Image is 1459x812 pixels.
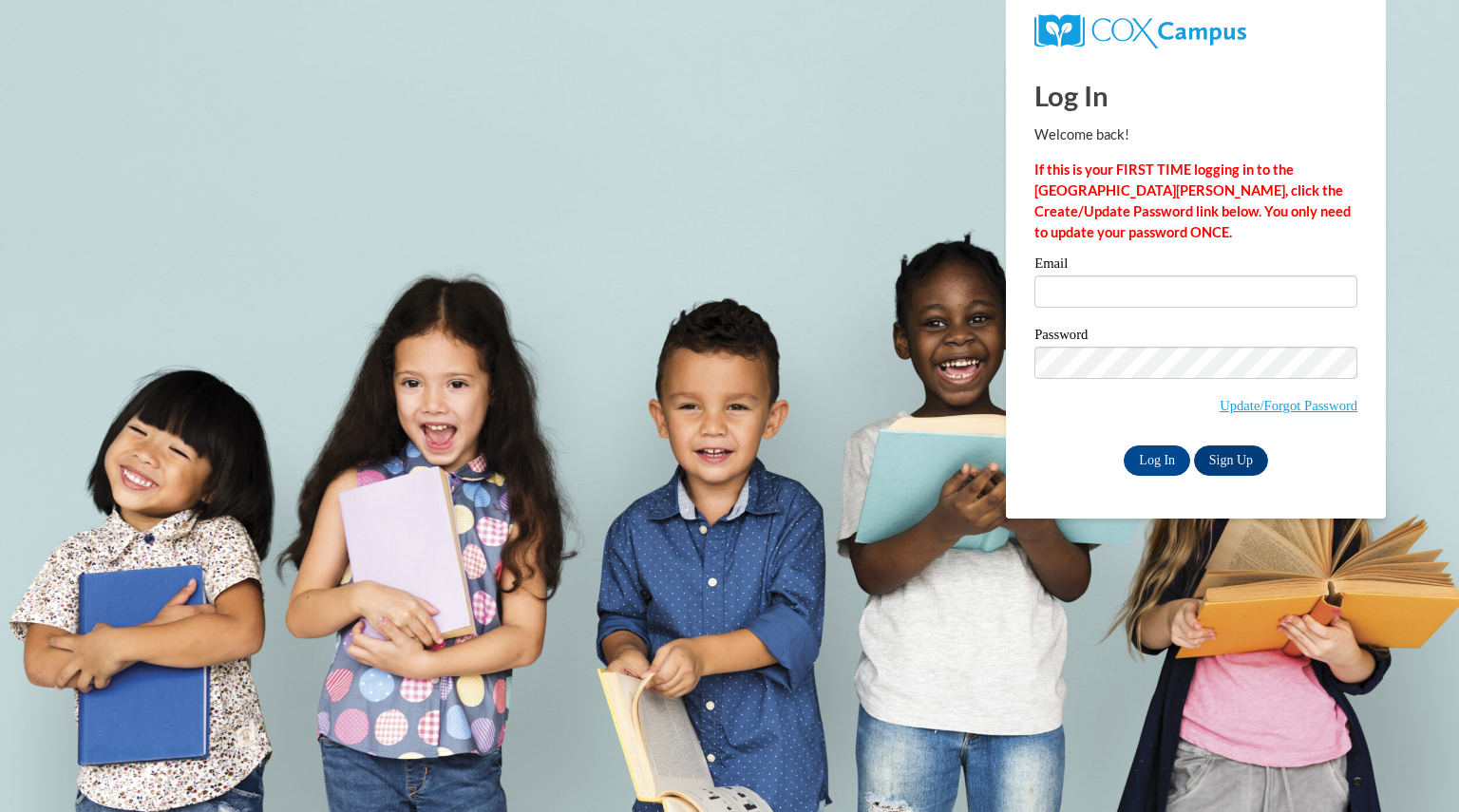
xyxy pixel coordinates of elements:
[1034,76,1357,115] h1: Log In
[1220,398,1357,413] a: Update/Forgot Password
[1034,328,1357,347] label: Password
[1034,14,1246,48] img: COX Campus
[1124,445,1190,476] input: Log In
[1034,256,1357,275] label: Email
[1034,161,1351,240] strong: If this is your FIRST TIME logging in to the [GEOGRAPHIC_DATA][PERSON_NAME], click the Create/Upd...
[1034,124,1357,145] p: Welcome back!
[1194,445,1268,476] a: Sign Up
[1034,22,1246,38] a: COX Campus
